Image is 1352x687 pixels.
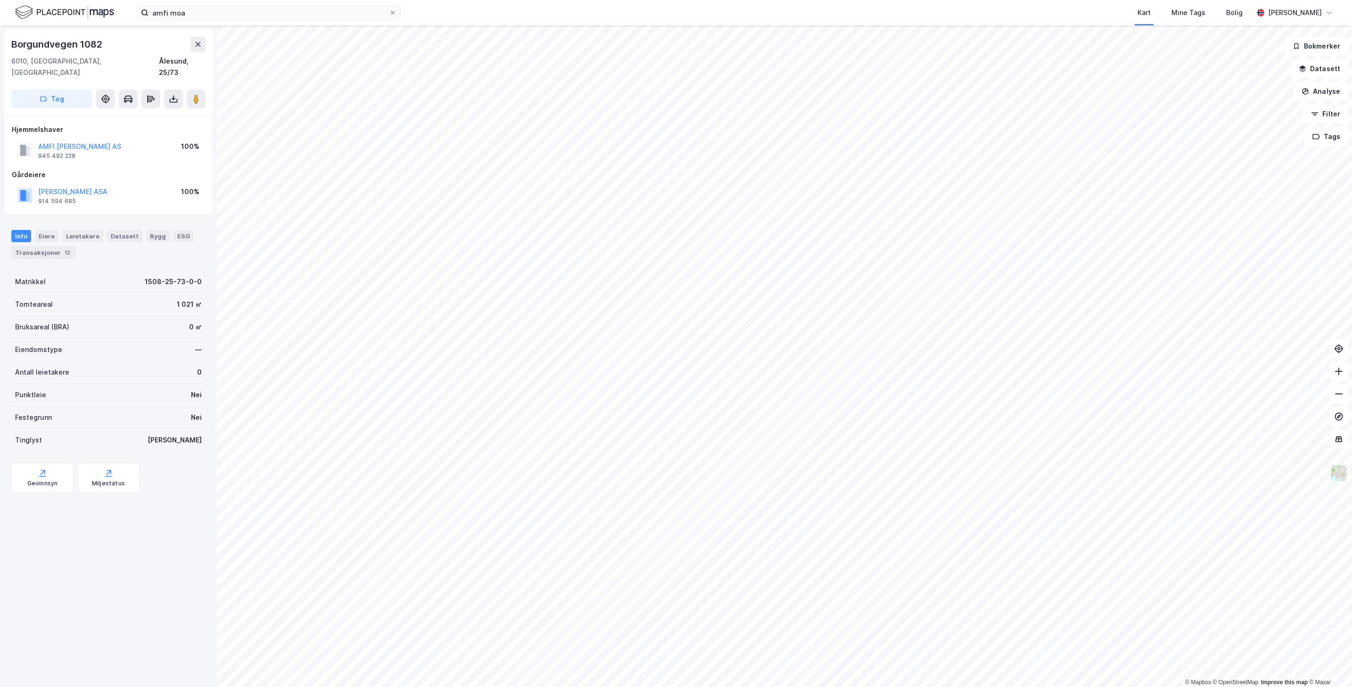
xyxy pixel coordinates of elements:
div: Mine Tags [1171,7,1205,18]
div: Matrikkel [15,276,46,287]
div: [PERSON_NAME] [1268,7,1322,18]
div: ESG [173,230,194,242]
div: Miljøstatus [92,480,125,487]
input: Søk på adresse, matrikkel, gårdeiere, leietakere eller personer [148,6,389,20]
div: Punktleie [15,389,46,401]
a: Mapbox [1185,679,1211,686]
div: 100% [181,186,199,197]
div: 12 [63,248,72,257]
div: Geoinnsyn [27,480,58,487]
div: Eiere [35,230,58,242]
button: Datasett [1291,59,1348,78]
div: Tomteareal [15,299,53,310]
iframe: Chat Widget [1305,642,1352,687]
div: Borgundvegen 1082 [11,37,104,52]
div: Bruksareal (BRA) [15,321,69,333]
div: Bygg [146,230,170,242]
div: — [195,344,202,355]
div: Festegrunn [15,412,52,423]
div: Leietakere [62,230,103,242]
div: 1508-25-73-0-0 [145,276,202,287]
a: Improve this map [1261,679,1308,686]
img: Z [1330,464,1348,482]
div: Tinglyst [15,434,42,446]
div: Antall leietakere [15,367,69,378]
div: Nei [191,412,202,423]
div: Nei [191,389,202,401]
div: 0 [197,367,202,378]
div: 1 021 ㎡ [177,299,202,310]
div: 6010, [GEOGRAPHIC_DATA], [GEOGRAPHIC_DATA] [11,56,159,78]
div: 914 594 685 [38,197,76,205]
div: Bolig [1226,7,1243,18]
a: OpenStreetMap [1213,679,1259,686]
button: Tags [1304,127,1348,146]
div: Datasett [107,230,142,242]
div: Ålesund, 25/73 [159,56,206,78]
button: Analyse [1294,82,1348,101]
div: Hjemmelshaver [12,124,205,135]
div: [PERSON_NAME] [148,434,202,446]
div: Eiendomstype [15,344,62,355]
div: 100% [181,141,199,152]
div: 945 492 228 [38,152,75,160]
div: Info [11,230,31,242]
button: Filter [1303,105,1348,123]
button: Bokmerker [1285,37,1348,56]
div: Gårdeiere [12,169,205,180]
div: Transaksjoner [11,246,76,259]
div: Kart [1138,7,1151,18]
div: Kontrollprogram for chat [1305,642,1352,687]
img: logo.f888ab2527a4732fd821a326f86c7f29.svg [15,4,114,21]
button: Tag [11,90,92,108]
div: 0 ㎡ [189,321,202,333]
